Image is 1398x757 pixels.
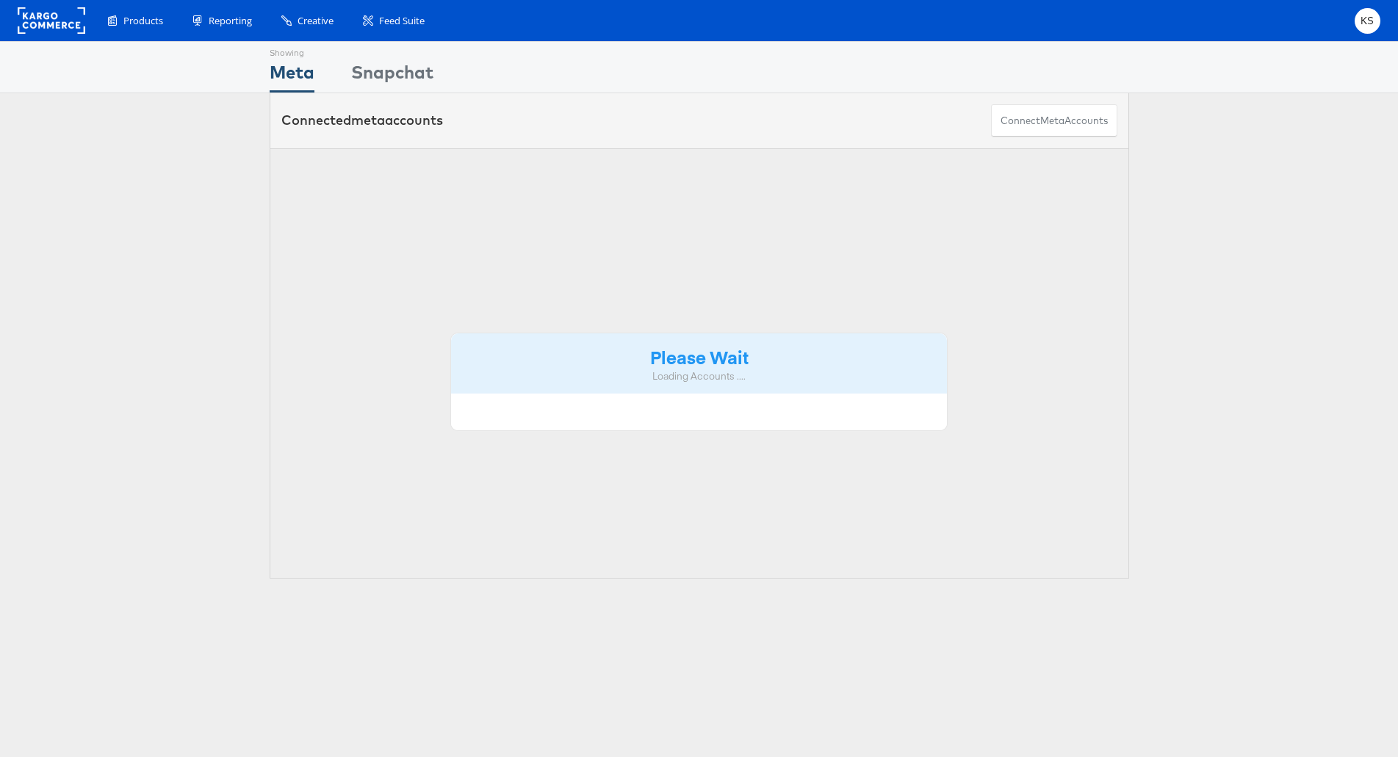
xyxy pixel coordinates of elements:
[123,14,163,28] span: Products
[1361,16,1374,26] span: KS
[209,14,252,28] span: Reporting
[650,344,749,369] strong: Please Wait
[281,111,443,130] div: Connected accounts
[462,369,937,383] div: Loading Accounts ....
[298,14,334,28] span: Creative
[351,112,385,128] span: meta
[991,104,1117,137] button: ConnectmetaAccounts
[1040,114,1064,128] span: meta
[270,42,314,59] div: Showing
[379,14,425,28] span: Feed Suite
[351,59,433,93] div: Snapchat
[270,59,314,93] div: Meta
